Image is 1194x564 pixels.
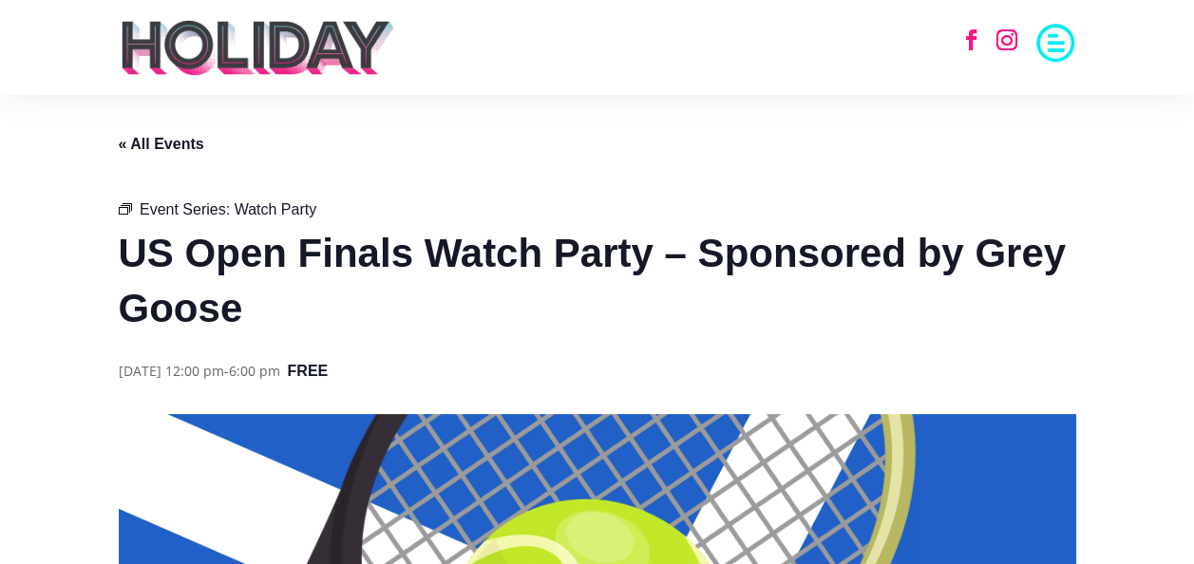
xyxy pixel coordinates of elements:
[950,19,992,61] a: Follow on Facebook
[119,226,1076,336] h1: US Open Finals Watch Party – Sponsored by Grey Goose
[235,201,317,217] a: Watch Party
[119,362,224,380] span: [DATE] 12:00 pm
[229,362,280,380] span: 6:00 pm
[119,360,280,383] div: -
[119,136,204,152] a: « All Events
[288,359,329,384] span: Free
[985,19,1027,61] a: Follow on Instagram
[140,201,230,217] span: Event Series:
[120,19,396,76] img: holiday-logo-black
